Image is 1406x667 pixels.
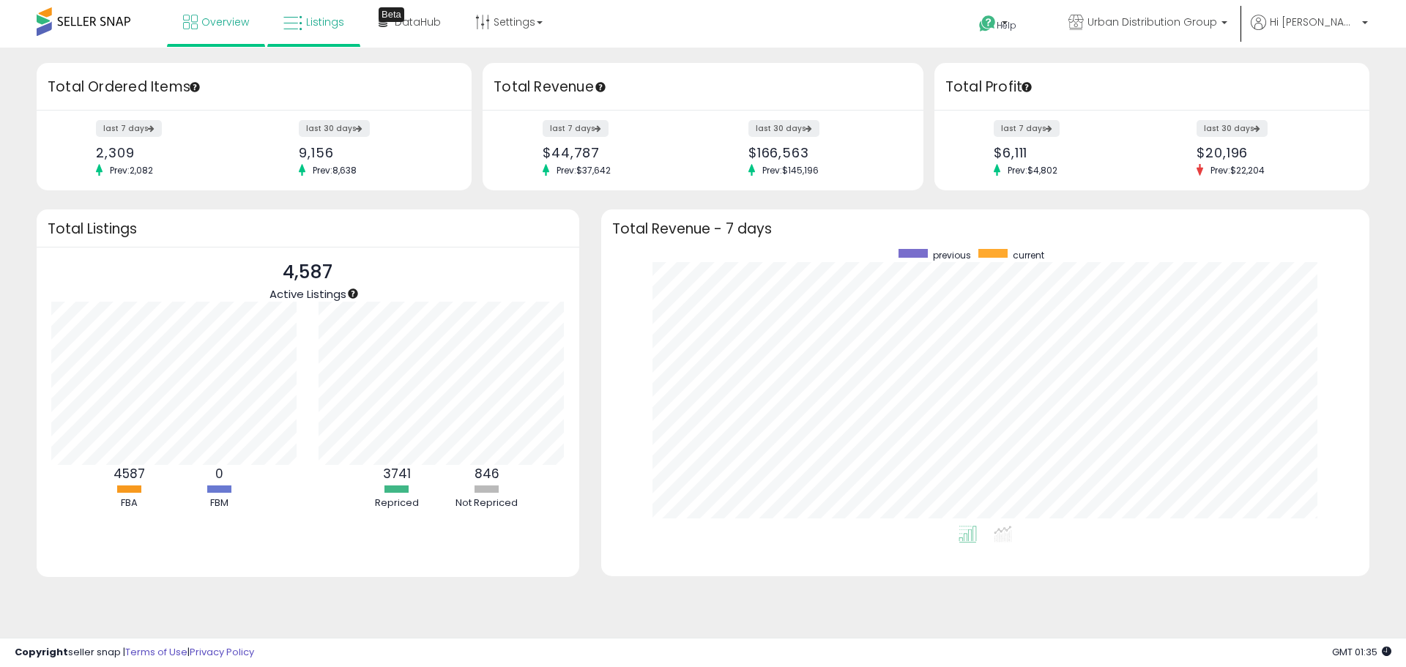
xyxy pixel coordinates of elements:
[994,120,1060,137] label: last 7 days
[1000,164,1065,176] span: Prev: $4,802
[395,15,441,29] span: DataHub
[475,465,499,482] b: 846
[15,645,68,659] strong: Copyright
[48,223,568,234] h3: Total Listings
[188,81,201,94] div: Tooltip anchor
[1270,15,1358,29] span: Hi [PERSON_NAME]
[748,145,898,160] div: $166,563
[997,19,1016,31] span: Help
[755,164,826,176] span: Prev: $145,196
[549,164,618,176] span: Prev: $37,642
[994,145,1141,160] div: $6,111
[190,645,254,659] a: Privacy Policy
[1197,120,1268,137] label: last 30 days
[114,465,145,482] b: 4587
[379,7,404,22] div: Tooltip anchor
[305,164,364,176] span: Prev: 8,638
[1087,15,1217,29] span: Urban Distribution Group
[945,77,1358,97] h3: Total Profit
[299,145,446,160] div: 9,156
[612,223,1358,234] h3: Total Revenue - 7 days
[383,465,411,482] b: 3741
[48,77,461,97] h3: Total Ordered Items
[967,4,1045,48] a: Help
[215,465,223,482] b: 0
[748,120,819,137] label: last 30 days
[103,164,160,176] span: Prev: 2,082
[443,496,531,510] div: Not Repriced
[346,287,360,300] div: Tooltip anchor
[494,77,912,97] h3: Total Revenue
[543,145,692,160] div: $44,787
[1332,645,1391,659] span: 2025-10-13 01:35 GMT
[353,496,441,510] div: Repriced
[175,496,263,510] div: FBM
[1197,145,1344,160] div: $20,196
[299,120,370,137] label: last 30 days
[269,258,346,286] p: 4,587
[96,120,162,137] label: last 7 days
[933,249,971,261] span: previous
[1020,81,1033,94] div: Tooltip anchor
[1251,15,1368,48] a: Hi [PERSON_NAME]
[269,286,346,302] span: Active Listings
[1013,249,1044,261] span: current
[15,646,254,660] div: seller snap | |
[85,496,173,510] div: FBA
[1203,164,1272,176] span: Prev: $22,204
[306,15,344,29] span: Listings
[594,81,607,94] div: Tooltip anchor
[978,15,997,33] i: Get Help
[125,645,187,659] a: Terms of Use
[543,120,609,137] label: last 7 days
[96,145,243,160] div: 2,309
[201,15,249,29] span: Overview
